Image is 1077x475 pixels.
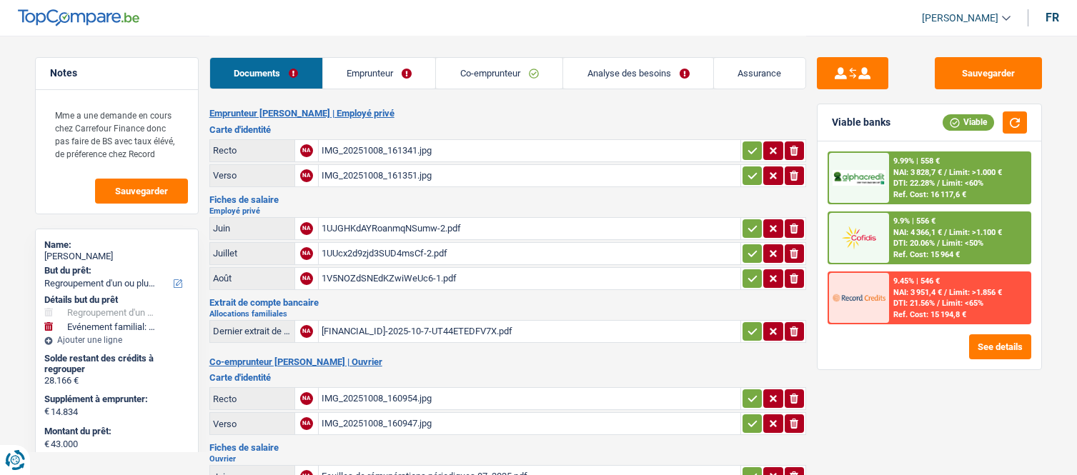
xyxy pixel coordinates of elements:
[44,353,189,375] div: Solde restant des crédits à regrouper
[942,299,983,308] span: Limit: <65%
[115,186,168,196] span: Sauvegarder
[563,58,713,89] a: Analyse des besoins
[44,251,189,262] div: [PERSON_NAME]
[322,165,738,186] div: IMG_20251008_161351.jpg
[833,170,885,186] img: AlphaCredit
[893,168,942,177] span: NAI: 3 828,7 €
[300,417,313,430] div: NA
[209,455,806,463] h2: Ouvrier
[50,67,184,79] h5: Notes
[213,248,292,259] div: Juillet
[935,57,1042,89] button: Sauvegarder
[893,299,935,308] span: DTI: 21.56%
[209,125,806,134] h3: Carte d'identité
[300,169,313,182] div: NA
[910,6,1011,30] a: [PERSON_NAME]
[210,58,322,89] a: Documents
[300,247,313,260] div: NA
[209,443,806,452] h3: Fiches de salaire
[949,168,1002,177] span: Limit: >1.000 €
[209,373,806,382] h3: Carte d'identité
[833,224,885,251] img: Cofidis
[44,439,49,450] span: €
[95,179,188,204] button: Sauvegarder
[44,265,187,276] label: But du prêt:
[943,114,994,130] div: Viable
[922,12,998,24] span: [PERSON_NAME]
[893,239,935,248] span: DTI: 20.06%
[893,156,940,166] div: 9.99% | 558 €
[944,168,947,177] span: /
[322,140,738,161] div: IMG_20251008_161341.jpg
[322,388,738,409] div: IMG_20251008_160954.jpg
[322,243,738,264] div: 1UUcx2d9zjd3SUD4msCf-2.pdf
[213,223,292,234] div: Juin
[893,276,940,286] div: 9.45% | 546 €
[18,9,139,26] img: TopCompare Logo
[44,239,189,251] div: Name:
[944,228,947,237] span: /
[322,413,738,434] div: IMG_20251008_160947.jpg
[322,218,738,239] div: 1UJGHKdAYRoanmqNSumw-2.pdf
[44,294,189,306] div: Détails but du prêt
[209,207,806,215] h2: Employé privé
[937,179,940,188] span: /
[322,268,738,289] div: 1V5NOZdSNEdKZwiWeUc6-1.pdf
[942,179,983,188] span: Limit: <60%
[969,334,1031,359] button: See details
[44,394,187,405] label: Supplément à emprunter:
[893,310,966,319] div: Ref. Cost: 15 194,8 €
[213,326,292,336] div: Dernier extrait de compte pour vos allocations familiales
[209,310,806,318] h2: Allocations familiales
[209,298,806,307] h3: Extrait de compte bancaire
[714,58,805,89] a: Assurance
[209,195,806,204] h3: Fiches de salaire
[213,394,292,404] div: Recto
[300,392,313,405] div: NA
[323,58,436,89] a: Emprunteur
[937,299,940,308] span: /
[893,250,960,259] div: Ref. Cost: 15 964 €
[942,239,983,248] span: Limit: <50%
[949,288,1002,297] span: Limit: >1.856 €
[893,216,935,226] div: 9.9% | 556 €
[300,272,313,285] div: NA
[893,288,942,297] span: NAI: 3 951,4 €
[209,108,806,119] h2: Emprunteur [PERSON_NAME] | Employé privé
[893,179,935,188] span: DTI: 22.28%
[949,228,1002,237] span: Limit: >1.100 €
[1046,11,1059,24] div: fr
[213,273,292,284] div: Août
[832,116,890,129] div: Viable banks
[213,170,292,181] div: Verso
[44,375,189,386] div: 28.166 €
[436,58,562,89] a: Co-emprunteur
[893,228,942,237] span: NAI: 4 366,1 €
[44,426,187,437] label: Montant du prêt:
[893,190,966,199] div: Ref. Cost: 16 117,6 €
[937,239,940,248] span: /
[213,419,292,429] div: Verso
[300,222,313,235] div: NA
[44,406,49,417] span: €
[300,144,313,157] div: NA
[209,356,806,368] h2: Co-emprunteur [PERSON_NAME] | Ouvrier
[833,284,885,311] img: Record Credits
[322,321,738,342] div: [FINANCIAL_ID]-2025-10-7-UT44ETEDFV7X.pdf
[944,288,947,297] span: /
[44,335,189,345] div: Ajouter une ligne
[213,145,292,156] div: Recto
[300,325,313,338] div: NA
